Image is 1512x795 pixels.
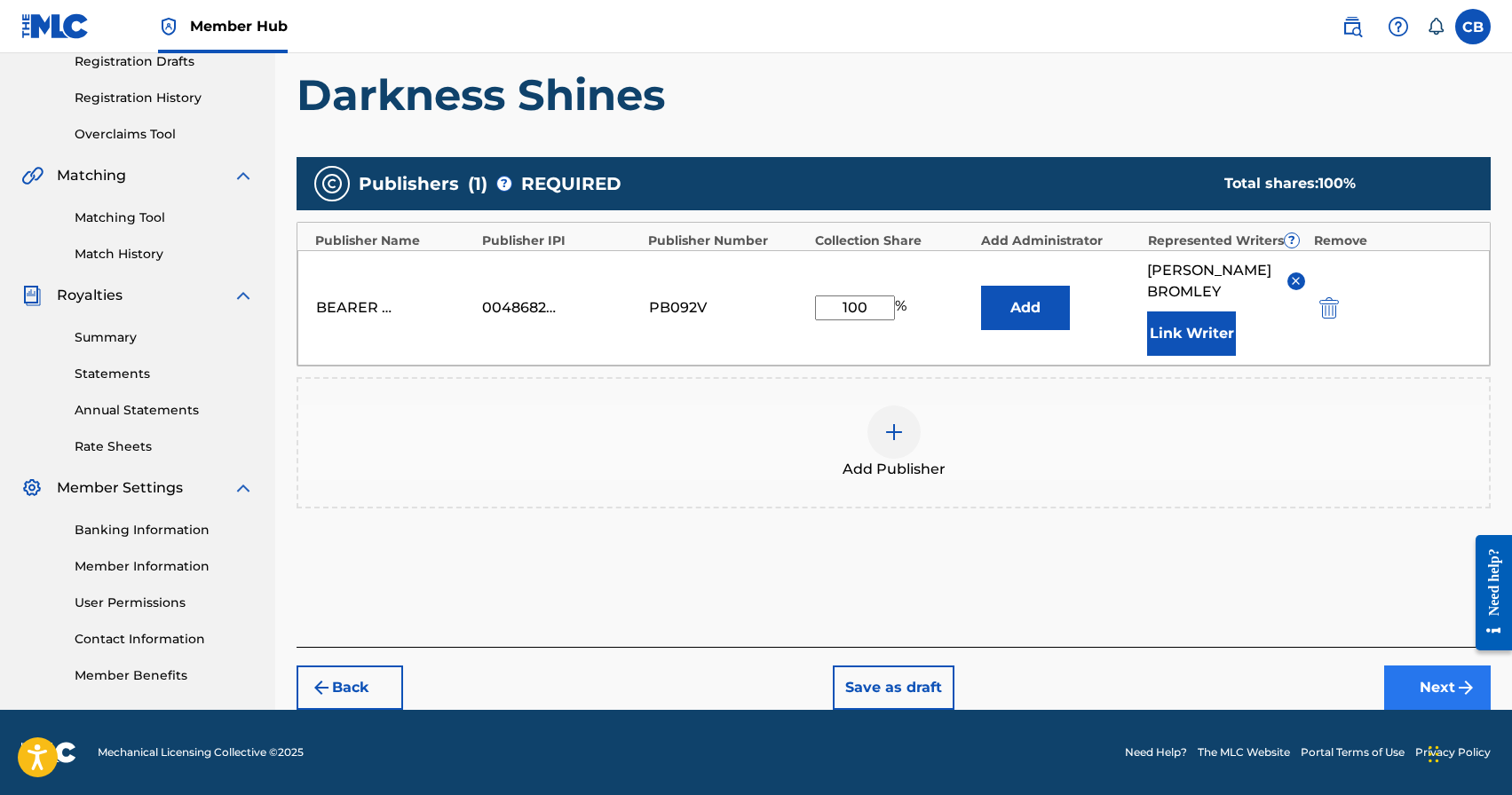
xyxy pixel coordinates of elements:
div: Drag [1429,728,1439,781]
a: Overclaims Tool [75,125,254,144]
a: Contact Information [75,630,254,649]
span: Add Publisher [843,459,946,480]
img: Matching [21,165,44,186]
a: Registration History [75,89,254,107]
a: Member Information [75,557,254,576]
img: publishers [321,173,343,194]
div: Help [1381,9,1416,44]
img: 12a2ab48e56ec057fbd8.svg [1319,297,1339,319]
a: Annual Statements [75,401,254,420]
a: Portal Terms of Use [1301,744,1405,760]
div: Add Administrator [981,232,1139,250]
a: Rate Sheets [75,437,254,456]
span: Matching [57,165,126,186]
img: f7272a7cc735f4ea7f67.svg [1455,677,1476,698]
img: add [883,421,905,443]
a: Statements [75,365,254,383]
div: Publisher Name [315,232,473,250]
a: Banking Information [75,521,254,539]
h1: Darkness Shines [297,68,1491,122]
span: ? [497,177,511,191]
a: Need Help? [1125,744,1187,760]
a: Member Benefits [75,666,254,685]
a: User Permissions [75,594,254,612]
img: expand [233,477,254,499]
button: Back [297,665,403,710]
img: Royalties [21,285,43,306]
button: Next [1384,665,1491,710]
span: Royalties [57,285,123,306]
span: Publishers [359,170,459,197]
button: Link Writer [1147,311,1236,356]
a: Matching Tool [75,209,254,227]
span: [PERSON_NAME] BROMLEY [1147,260,1273,303]
img: remove-from-list-button [1289,274,1302,287]
img: 7ee5dd4eb1f8a8e3ef2f.svg [311,677,332,698]
img: Member Settings [21,477,43,499]
span: ( 1 ) [468,170,487,197]
button: Save as draft [833,665,954,710]
span: REQUIRED [521,170,621,197]
div: Remove [1314,232,1472,250]
iframe: Resource Center [1462,521,1512,664]
div: Publisher Number [648,232,806,250]
span: Member Settings [57,477,183,499]
div: Total shares: [1224,173,1455,194]
span: Mechanical Licensing Collective © 2025 [98,744,304,760]
span: % [895,295,911,320]
img: Top Rightsholder [158,16,179,37]
button: Add [981,286,1070,330]
div: User Menu [1455,9,1491,44]
span: 100 % [1318,175,1356,192]
a: Privacy Policy [1415,744,1491,760]
div: Collection Share [815,232,973,250]
img: MLC Logo [21,13,90,39]
span: Member Hub [190,16,288,36]
a: Match History [75,245,254,264]
div: Represented Writers [1148,232,1306,250]
a: The MLC Website [1198,744,1290,760]
iframe: Chat Widget [1423,710,1512,795]
img: search [1342,16,1363,37]
img: help [1388,16,1409,37]
a: Public Search [1334,9,1370,44]
img: logo [21,742,76,763]
div: Publisher IPI [482,232,640,250]
a: Summary [75,328,254,347]
span: ? [1285,233,1299,248]
img: expand [233,285,254,306]
img: expand [233,165,254,186]
div: Notifications [1427,18,1445,35]
a: Registration Drafts [75,52,254,71]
